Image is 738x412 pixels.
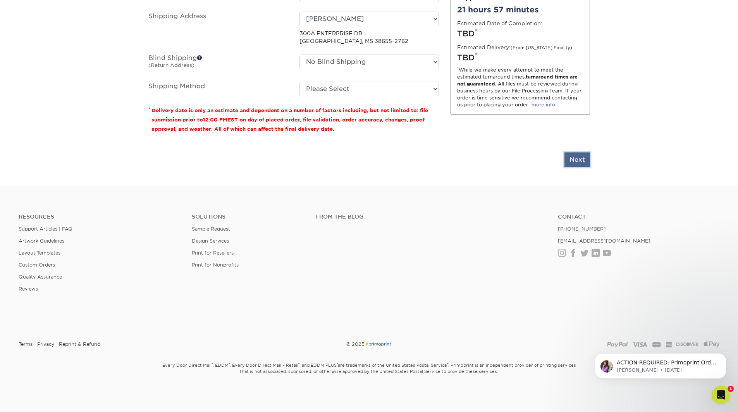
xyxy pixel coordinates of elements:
[712,386,730,404] iframe: Intercom live chat
[299,29,439,45] p: 300A ENTERPRISE DR [GEOGRAPHIC_DATA], MS 38655-2762
[37,338,54,350] a: Privacy
[19,262,55,268] a: Custom Orders
[143,55,294,72] label: Blind Shipping
[212,362,213,366] sup: ®
[337,362,338,366] sup: ®
[19,226,72,232] a: Support Articles | FAQ
[143,12,294,45] label: Shipping Address
[564,152,590,167] input: Next
[151,108,428,132] small: Delivery date is only an estimate and dependent on a number of factors including, but not limited...
[457,74,578,87] strong: turnaround times are not guaranteed
[229,362,230,366] sup: ®
[457,28,583,39] div: TBD
[298,362,299,366] sup: ®
[511,45,572,50] small: (From [US_STATE] Facility)
[19,286,38,292] a: Reviews
[250,338,488,350] div: © 2025
[457,52,583,63] div: TBD
[457,19,542,27] label: Estimated Date of Completion:
[148,62,194,68] small: (Return Address)
[192,238,229,244] a: Design Services
[19,274,62,280] a: Quality Assurance
[457,43,572,51] label: Estimated Delivery:
[365,341,392,347] img: Primoprint
[558,226,606,232] a: [PHONE_NUMBER]
[192,250,234,256] a: Print for Resellers
[192,226,230,232] a: Sample Request
[447,362,448,366] sup: ®
[457,67,583,108] div: While we make every attempt to meet the estimated turnaround times; . All files must be reviewed ...
[59,338,100,350] a: Reprint & Refund
[19,238,64,244] a: Artwork Guidelines
[192,262,239,268] a: Print for Nonprofits
[558,238,650,244] a: [EMAIL_ADDRESS][DOMAIN_NAME]
[457,4,583,15] div: 21 hours 57 minutes
[203,117,227,123] span: 12:00 PM
[728,386,734,392] span: 1
[143,359,596,393] small: Every Door Direct Mail , EDDM , Every Door Direct Mail – Retail , and EDDM PLUS are trademarks of...
[143,82,294,96] label: Shipping Method
[583,337,738,391] iframe: Intercom notifications message
[19,250,60,256] a: Layout Templates
[19,214,180,220] h4: Resources
[2,388,66,409] iframe: Google Customer Reviews
[192,214,304,220] h4: Solutions
[19,338,33,350] a: Terms
[558,214,719,220] a: Contact
[315,214,537,220] h4: From the Blog
[532,102,555,108] a: more info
